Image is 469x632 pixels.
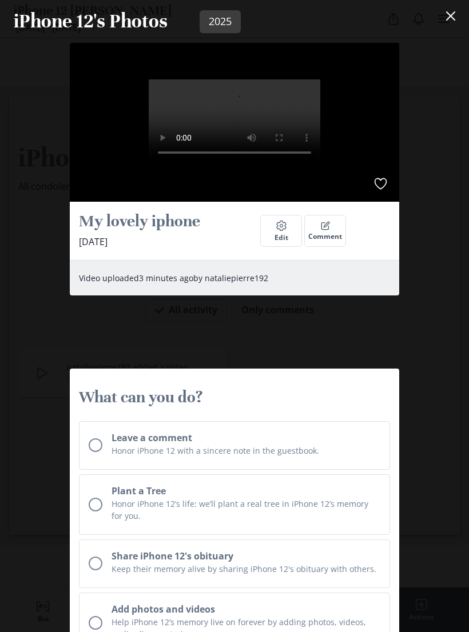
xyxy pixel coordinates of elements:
[275,234,288,242] span: Edit
[367,170,395,197] button: Like
[112,498,380,522] p: Honor iPhone 12’s life: we’ll plant a real tree in iPhone 12’s memory for you.
[79,272,379,284] p: Video uploaded by nataliepierre192
[112,431,380,445] h2: Leave a comment
[149,79,320,165] video: Your browser does not support videos. However, you can the video.
[112,602,380,616] h2: Add photos and videos
[79,387,390,407] h3: What can you do?
[79,421,390,470] button: Leave a commentHonor iPhone 12 with a sincere note in the guestbook.
[89,498,102,511] div: Unchecked circle
[439,5,462,27] button: Close
[200,10,241,33] a: 2025
[79,539,390,588] button: Share iPhone 12's obituaryKeep their memory alive by sharing iPhone 12's obituary with others.
[308,233,342,241] span: Comment
[89,557,102,570] div: Unchecked circle
[89,616,102,630] div: Unchecked circle
[139,273,193,283] span: September 23, 2025
[89,438,102,452] div: Unchecked circle
[79,474,390,535] button: Plant a TreeHonor iPhone 12’s life: we’ll plant a real tree in iPhone 12’s memory for you.
[112,563,380,575] p: Keep their memory alive by sharing iPhone 12's obituary with others.
[112,445,380,457] p: Honor iPhone 12 with a sincere note in the guestbook.
[79,211,256,233] h2: My lovely iphone
[260,215,302,247] button: Edit
[14,9,168,34] h2: iPhone 12's Photos
[79,235,108,248] span: [DATE]
[112,549,380,563] h2: Share iPhone 12's obituary
[304,215,346,247] button: Comment
[112,484,380,498] h2: Plant a Tree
